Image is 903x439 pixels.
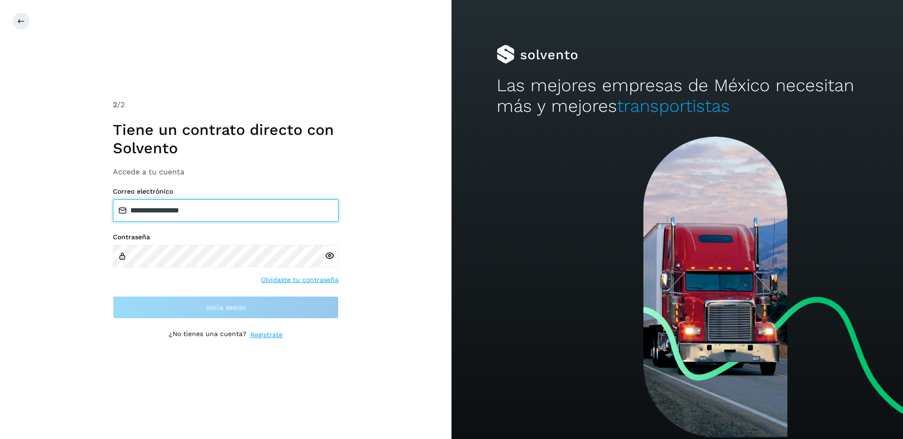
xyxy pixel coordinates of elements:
span: 2 [113,100,117,109]
p: ¿No tienes una cuenta? [169,330,246,340]
h3: Accede a tu cuenta [113,167,339,176]
a: Regístrate [250,330,283,340]
span: transportistas [617,96,730,116]
a: Olvidaste tu contraseña [261,275,339,285]
label: Correo electrónico [113,188,339,196]
h2: Las mejores empresas de México necesitan más y mejores [497,75,858,117]
h1: Tiene un contrato directo con Solvento [113,121,339,157]
button: Inicia sesión [113,296,339,319]
div: /2 [113,99,339,110]
span: Inicia sesión [206,304,246,311]
label: Contraseña [113,233,339,241]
